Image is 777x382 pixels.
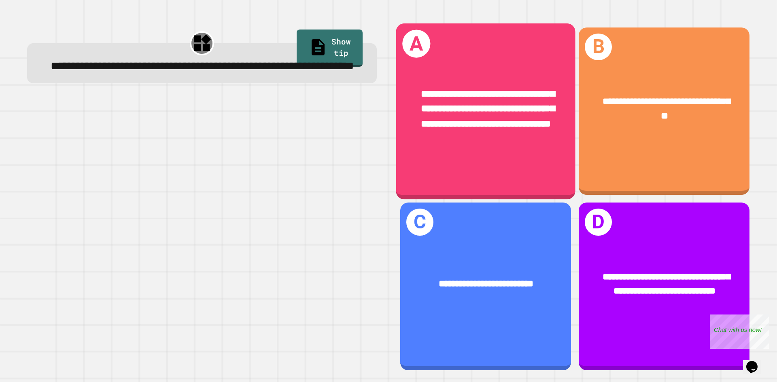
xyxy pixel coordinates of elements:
a: Show tip [297,30,363,67]
iframe: chat widget [743,350,769,374]
h1: D [585,209,611,235]
h1: C [406,209,433,235]
h1: B [585,34,611,60]
h1: A [402,30,431,58]
iframe: chat widget [710,314,769,349]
